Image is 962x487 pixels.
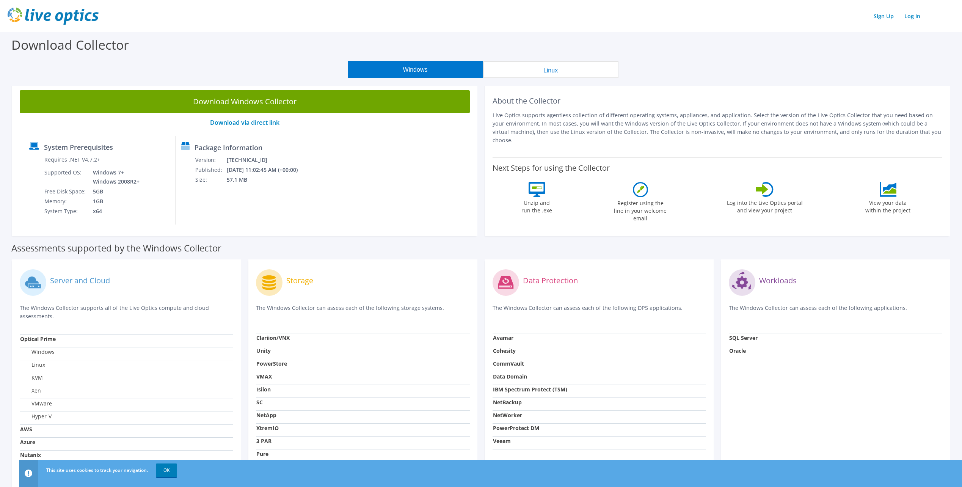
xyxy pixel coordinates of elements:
strong: IBM Spectrum Protect (TSM) [493,386,567,393]
label: Windows [20,348,55,356]
strong: Nutanix [20,451,41,459]
td: x64 [87,206,141,216]
p: The Windows Collector can assess each of the following DPS applications. [493,304,706,319]
label: Assessments supported by the Windows Collector [11,244,221,252]
label: Log into the Live Optics portal and view your project [727,197,803,214]
strong: Isilon [256,386,271,393]
label: VMware [20,400,52,407]
td: 1GB [87,196,141,206]
strong: Oracle [729,347,746,354]
strong: Optical Prime [20,335,56,342]
td: Memory: [44,196,87,206]
label: KVM [20,374,43,382]
strong: NetWorker [493,412,522,419]
label: Server and Cloud [50,277,110,284]
label: Linux [20,361,45,369]
strong: Pure [256,450,268,457]
strong: NetApp [256,412,276,419]
td: Free Disk Space: [44,187,87,196]
strong: NetBackup [493,399,522,406]
td: [DATE] 11:02:45 AM (+00:00) [226,165,308,175]
label: Storage [286,277,313,284]
strong: Veeam [493,437,511,445]
h2: About the Collector [493,96,943,105]
strong: Unity [256,347,271,354]
strong: Clariion/VNX [256,334,290,341]
td: Version: [195,155,226,165]
strong: VMAX [256,373,272,380]
button: Windows [348,61,483,78]
span: This site uses cookies to track your navigation. [46,467,148,473]
label: Register using the line in your welcome email [612,197,669,222]
strong: AWS [20,426,32,433]
td: Supported OS: [44,168,87,187]
img: live_optics_svg.svg [8,8,99,25]
a: Download Windows Collector [20,90,470,113]
label: Xen [20,387,41,394]
a: Download via direct link [210,118,279,127]
strong: Data Domain [493,373,527,380]
strong: CommVault [493,360,524,367]
strong: PowerProtect DM [493,424,539,432]
td: System Type: [44,206,87,216]
p: The Windows Collector can assess each of the following storage systems. [256,304,469,319]
label: Hyper-V [20,413,52,420]
strong: XtremIO [256,424,279,432]
label: Workloads [759,277,797,284]
a: OK [156,463,177,477]
td: Published: [195,165,226,175]
td: Windows 7+ Windows 2008R2+ [87,168,141,187]
strong: Avamar [493,334,513,341]
label: View your data within the project [861,197,915,214]
button: Linux [483,61,618,78]
label: Next Steps for using the Collector [493,163,610,173]
td: 5GB [87,187,141,196]
label: Data Protection [523,277,578,284]
td: [TECHNICAL_ID] [226,155,308,165]
strong: PowerStore [256,360,287,367]
strong: SC [256,399,263,406]
td: 57.1 MB [226,175,308,185]
p: The Windows Collector can assess each of the following applications. [729,304,942,319]
strong: Azure [20,438,35,446]
label: Download Collector [11,36,129,53]
label: System Prerequisites [44,143,113,151]
td: Size: [195,175,226,185]
label: Package Information [195,144,262,151]
strong: 3 PAR [256,437,271,445]
p: Live Optics supports agentless collection of different operating systems, appliances, and applica... [493,111,943,145]
strong: Cohesity [493,347,516,354]
strong: SQL Server [729,334,758,341]
label: Unzip and run the .exe [519,197,554,214]
a: Log In [901,11,924,22]
a: Sign Up [870,11,898,22]
p: The Windows Collector supports all of the Live Optics compute and cloud assessments. [20,304,233,320]
label: Requires .NET V4.7.2+ [44,156,100,163]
